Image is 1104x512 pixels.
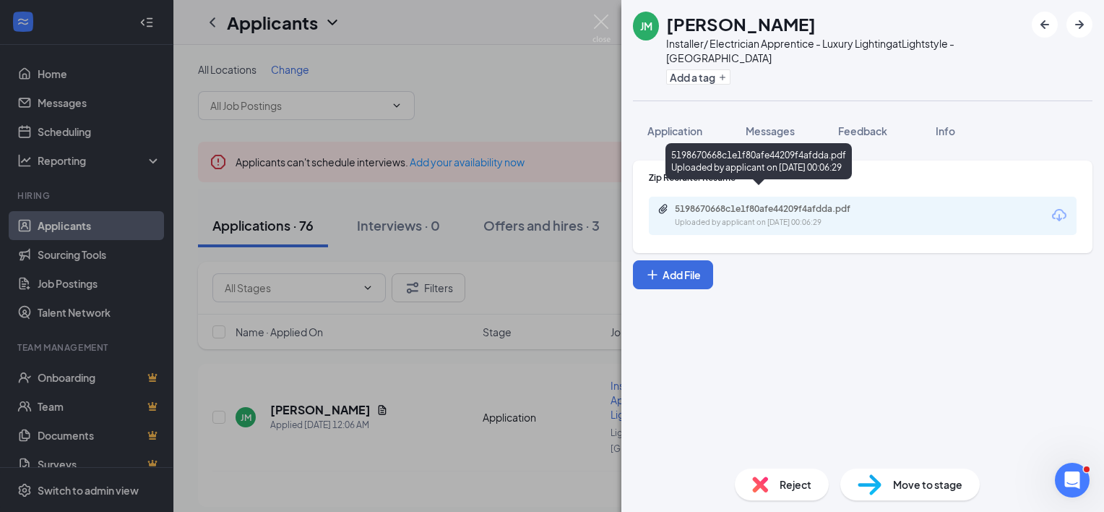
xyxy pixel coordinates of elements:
button: ArrowRight [1066,12,1092,38]
div: Zip Recruiter Resume [649,171,1077,184]
svg: ArrowLeftNew [1036,16,1053,33]
h1: [PERSON_NAME] [666,12,816,36]
svg: Download [1051,207,1068,224]
div: Installer/ Electrician Apprentice - Luxury Lighting at Lightstyle - [GEOGRAPHIC_DATA] [666,36,1025,65]
span: Reject [780,477,811,492]
span: Move to stage [893,477,962,492]
button: PlusAdd a tag [666,69,730,85]
a: Paperclip5198670668c1e1f80afe44209f4afdda.pdfUploaded by applicant on [DATE] 00:06:29 [657,203,892,229]
span: Info [936,124,955,137]
svg: Plus [718,73,727,82]
div: 5198670668c1e1f80afe44209f4afdda.pdf [675,203,877,215]
div: 5198670668c1e1f80afe44209f4afdda.pdf Uploaded by applicant on [DATE] 00:06:29 [665,143,852,179]
div: Uploaded by applicant on [DATE] 00:06:29 [675,217,892,229]
iframe: Intercom live chat [1055,463,1090,498]
svg: Plus [645,268,660,282]
div: JM [640,19,652,33]
span: Application [647,124,702,137]
button: ArrowLeftNew [1032,12,1058,38]
span: Messages [746,124,795,137]
button: Add FilePlus [633,260,713,289]
span: Feedback [838,124,887,137]
svg: Paperclip [657,203,669,215]
svg: ArrowRight [1071,16,1088,33]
